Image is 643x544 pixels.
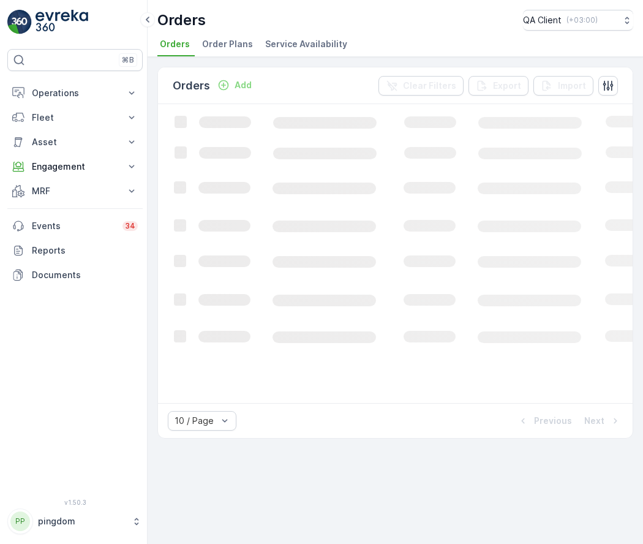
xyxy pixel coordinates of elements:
p: Orders [157,10,206,30]
p: Previous [534,415,572,427]
p: Orders [173,77,210,94]
span: Order Plans [202,38,253,50]
span: Orders [160,38,190,50]
p: Engagement [32,161,118,173]
p: Reports [32,244,138,257]
button: Export [468,76,528,96]
button: Import [533,76,593,96]
button: Previous [516,414,573,428]
p: Events [32,220,115,232]
span: Service Availability [265,38,347,50]
button: PPpingdom [7,508,143,534]
button: Operations [7,81,143,105]
button: Clear Filters [378,76,464,96]
p: Export [493,80,521,92]
button: Add [212,78,257,93]
a: Reports [7,238,143,263]
p: Documents [32,269,138,281]
button: MRF [7,179,143,203]
p: QA Client [523,14,562,26]
p: Clear Filters [403,80,456,92]
img: logo_light-DOdMpM7g.png [36,10,88,34]
p: Next [584,415,604,427]
p: Asset [32,136,118,148]
button: Asset [7,130,143,154]
p: Import [558,80,586,92]
p: 34 [125,221,135,231]
img: logo [7,10,32,34]
button: QA Client(+03:00) [523,10,633,31]
p: Fleet [32,111,118,124]
button: Fleet [7,105,143,130]
a: Documents [7,263,143,287]
a: Events34 [7,214,143,238]
p: ⌘B [122,55,134,65]
button: Next [583,414,623,428]
button: Engagement [7,154,143,179]
p: Add [235,79,252,91]
p: ( +03:00 ) [566,15,598,25]
p: MRF [32,185,118,197]
p: Operations [32,87,118,99]
p: pingdom [38,515,126,527]
div: PP [10,512,30,531]
span: v 1.50.3 [7,499,143,506]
